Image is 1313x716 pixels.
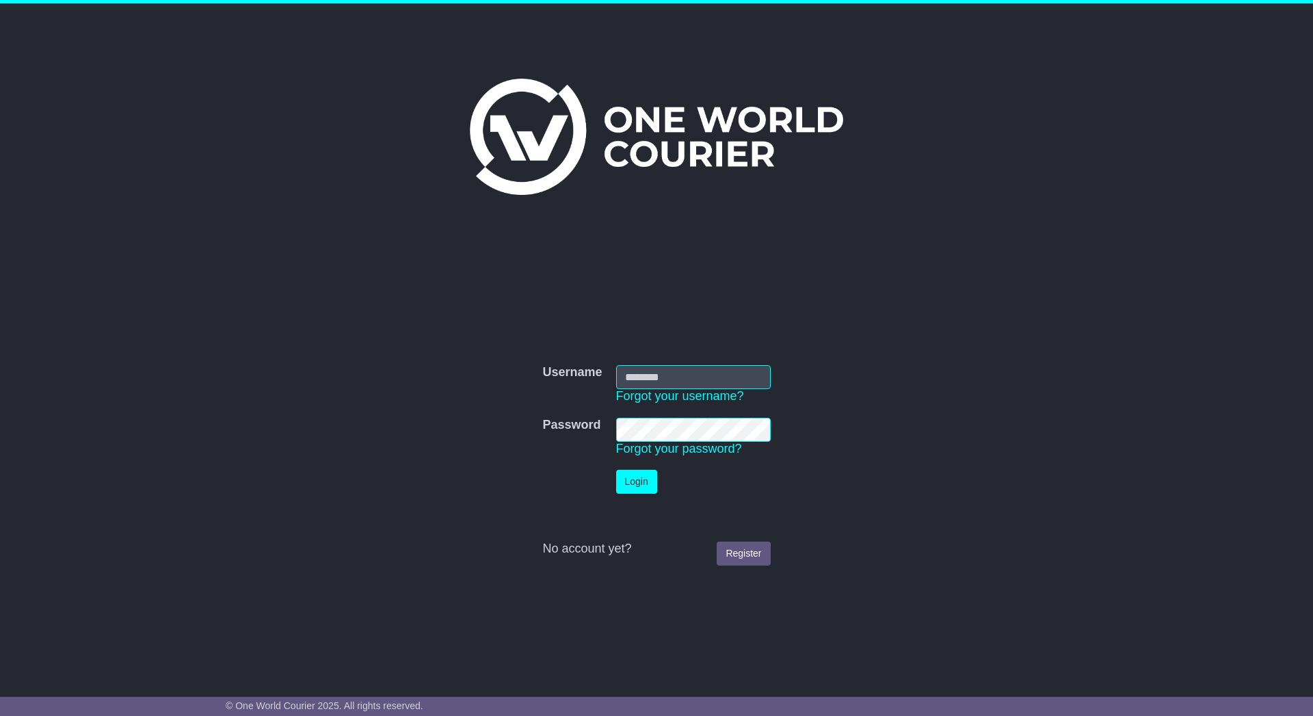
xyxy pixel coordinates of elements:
label: Password [542,418,600,433]
img: One World [470,79,843,195]
a: Forgot your username? [616,389,744,403]
a: Forgot your password? [616,442,742,455]
div: No account yet? [542,542,770,557]
label: Username [542,365,602,380]
a: Register [717,542,770,566]
span: © One World Courier 2025. All rights reserved. [226,700,423,711]
button: Login [616,470,657,494]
